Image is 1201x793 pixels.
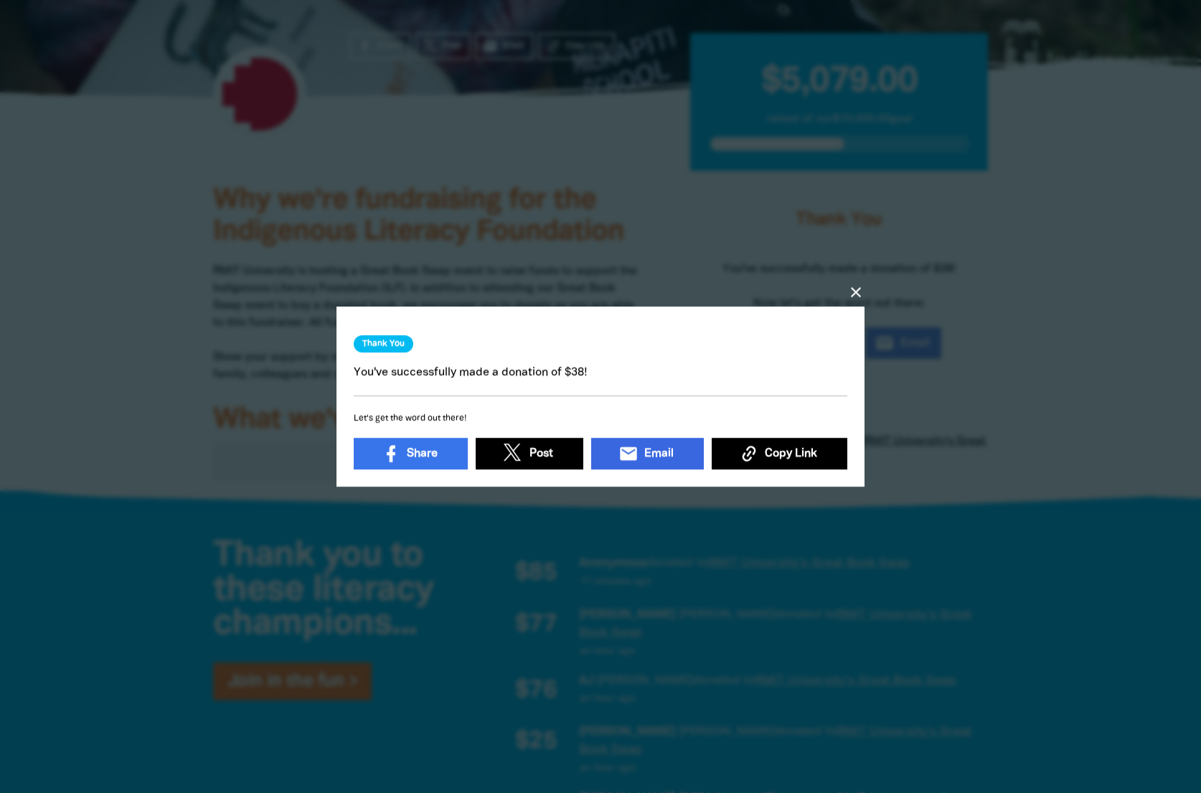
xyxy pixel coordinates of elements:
span: Email [644,445,674,462]
h3: Thank You [354,335,413,352]
a: Share [354,438,468,469]
button: Copy Link [712,438,847,469]
span: Copy Link [765,445,817,462]
h6: Let's get the word out there! [354,410,847,426]
a: emailEmail [591,438,704,469]
p: You've successfully made a donation of $38! [354,364,847,381]
i: email [618,444,639,464]
span: Post [529,445,553,462]
button: close [847,283,865,301]
span: Share [407,445,438,462]
a: Post [476,438,583,469]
